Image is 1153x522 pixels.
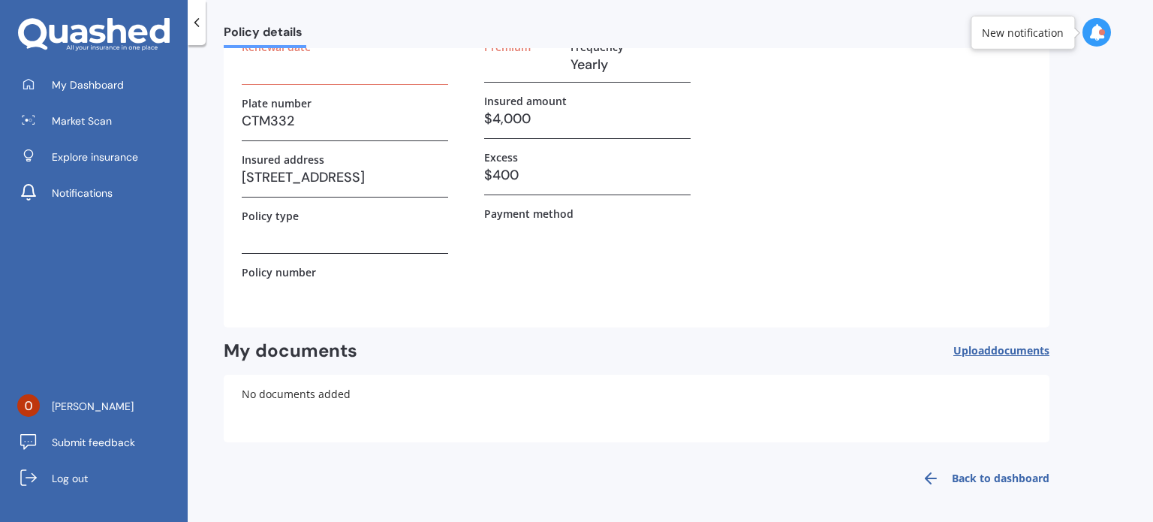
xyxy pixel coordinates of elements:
[11,427,188,457] a: Submit feedback
[52,77,124,92] span: My Dashboard
[991,343,1049,358] span: documents
[52,149,138,164] span: Explore insurance
[484,95,567,107] label: Insured amount
[11,463,188,493] a: Log out
[242,266,316,279] label: Policy number
[242,41,311,53] label: Renewal date
[11,106,188,136] a: Market Scan
[11,70,188,100] a: My Dashboard
[953,339,1049,363] button: Uploaddocuments
[224,375,1049,442] div: No documents added
[570,53,691,76] h3: Yearly
[484,151,518,164] label: Excess
[484,41,531,53] label: Premium
[953,345,1049,357] span: Upload
[242,210,299,222] label: Policy type
[982,25,1064,40] div: New notification
[52,113,112,128] span: Market Scan
[913,460,1049,496] a: Back to dashboard
[11,391,188,421] a: [PERSON_NAME]
[242,110,448,132] h3: CTM332
[484,107,691,130] h3: $4,000
[17,394,40,417] img: ACg8ocKvhGVydQ1vow0Ss8FqsgLGXkVhKlEjqsWhi6rPsnidghsrJA=s96-c
[52,435,135,450] span: Submit feedback
[52,399,134,414] span: [PERSON_NAME]
[224,339,357,363] h2: My documents
[484,207,573,220] label: Payment method
[52,186,113,201] span: Notifications
[11,178,188,208] a: Notifications
[242,166,448,189] h3: [STREET_ADDRESS]
[224,25,306,45] span: Policy details
[11,142,188,172] a: Explore insurance
[52,471,88,486] span: Log out
[242,153,324,166] label: Insured address
[242,97,312,110] label: Plate number
[484,164,691,186] h3: $400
